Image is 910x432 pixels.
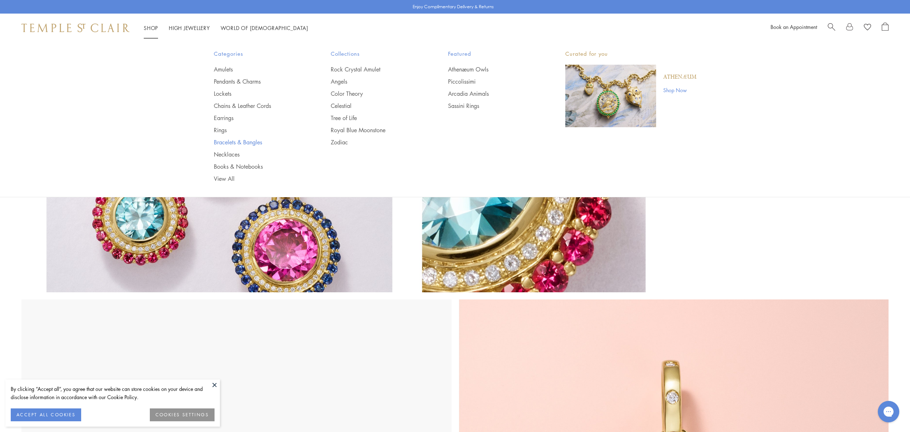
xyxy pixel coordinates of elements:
[331,114,419,122] a: Tree of Life
[882,23,889,33] a: Open Shopping Bag
[828,23,835,33] a: Search
[214,114,302,122] a: Earrings
[771,23,817,30] a: Book an Appointment
[144,24,158,31] a: ShopShop
[21,24,129,32] img: Temple St. Clair
[169,24,210,31] a: High JewelleryHigh Jewellery
[214,150,302,158] a: Necklaces
[214,163,302,170] a: Books & Notebooks
[663,73,697,81] a: Athenæum
[663,86,697,94] a: Shop Now
[221,24,308,31] a: World of [DEMOGRAPHIC_DATA]World of [DEMOGRAPHIC_DATA]
[214,175,302,183] a: View All
[413,3,494,10] p: Enjoy Complimentary Delivery & Returns
[150,408,215,421] button: COOKIES SETTINGS
[331,78,419,85] a: Angels
[214,78,302,85] a: Pendants & Charms
[448,65,537,73] a: Athenæum Owls
[214,126,302,134] a: Rings
[874,398,903,425] iframe: Gorgias live chat messenger
[331,49,419,58] span: Collections
[331,65,419,73] a: Rock Crystal Amulet
[331,138,419,146] a: Zodiac
[11,385,215,401] div: By clicking “Accept all”, you agree that our website can store cookies on your device and disclos...
[144,24,308,33] nav: Main navigation
[331,126,419,134] a: Royal Blue Moonstone
[214,138,302,146] a: Bracelets & Bangles
[331,102,419,110] a: Celestial
[214,65,302,73] a: Amulets
[214,102,302,110] a: Chains & Leather Cords
[214,49,302,58] span: Categories
[331,90,419,98] a: Color Theory
[214,90,302,98] a: Lockets
[565,49,697,58] p: Curated for you
[448,90,537,98] a: Arcadia Animals
[448,102,537,110] a: Sassini Rings
[448,78,537,85] a: Piccolissimi
[864,23,871,33] a: View Wishlist
[11,408,81,421] button: ACCEPT ALL COOKIES
[448,49,537,58] span: Featured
